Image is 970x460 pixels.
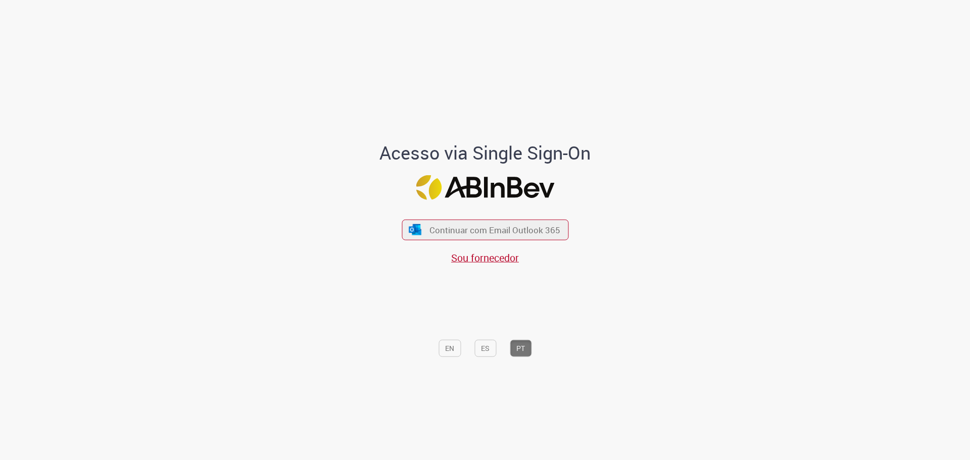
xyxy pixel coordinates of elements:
h1: Acesso via Single Sign-On [345,143,625,163]
button: ícone Azure/Microsoft 360 Continuar com Email Outlook 365 [402,219,568,240]
img: ícone Azure/Microsoft 360 [408,224,422,235]
a: Sou fornecedor [451,251,519,265]
button: EN [439,339,461,356]
button: PT [510,339,531,356]
span: Continuar com Email Outlook 365 [429,224,560,236]
button: ES [474,339,496,356]
img: Logo ABInBev [416,175,554,199]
